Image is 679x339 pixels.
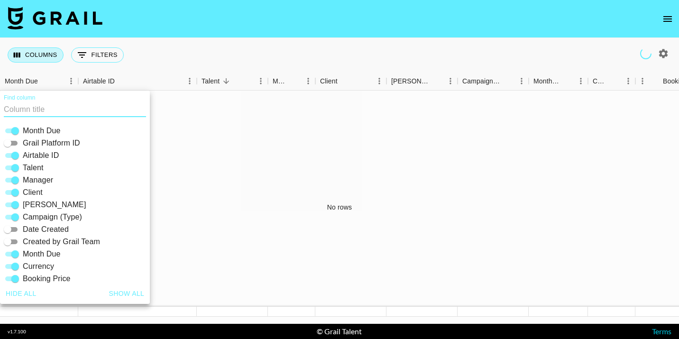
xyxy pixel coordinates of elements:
[197,72,268,91] div: Talent
[320,72,338,91] div: Client
[8,329,26,335] div: v 1.7.100
[2,285,40,302] button: Hide all
[23,273,71,284] span: Booking Price
[23,150,59,161] span: Airtable ID
[183,74,197,88] button: Menu
[202,72,220,91] div: Talent
[273,72,288,91] div: Manager
[4,94,36,102] label: Find column
[23,236,100,247] span: Created by Grail Team
[23,162,44,174] span: Talent
[254,74,268,88] button: Menu
[83,72,115,91] div: Airtable ID
[608,74,621,88] button: Sort
[23,187,43,198] span: Client
[338,74,351,88] button: Sort
[23,199,86,211] span: [PERSON_NAME]
[593,72,608,91] div: Currency
[288,74,301,88] button: Sort
[533,72,560,91] div: Month Due
[658,9,677,28] button: open drawer
[391,72,430,91] div: [PERSON_NAME]
[317,327,362,336] div: © Grail Talent
[386,72,458,91] div: Booker
[514,74,529,88] button: Menu
[529,72,588,91] div: Month Due
[23,211,82,223] span: Campaign (Type)
[501,74,514,88] button: Sort
[5,72,38,91] div: Month Due
[560,74,574,88] button: Sort
[71,47,124,63] button: Show filters
[574,74,588,88] button: Menu
[105,285,148,302] button: Show all
[220,74,233,88] button: Sort
[78,72,197,91] div: Airtable ID
[64,74,78,88] button: Menu
[430,74,443,88] button: Sort
[458,72,529,91] div: Campaign (Type)
[621,74,635,88] button: Menu
[23,125,61,137] span: Month Due
[23,248,61,260] span: Month Due
[4,102,146,117] input: Column title
[462,72,501,91] div: Campaign (Type)
[23,174,53,186] span: Manager
[315,72,386,91] div: Client
[443,74,458,88] button: Menu
[23,137,80,149] span: Grail Platform ID
[268,72,315,91] div: Manager
[372,74,386,88] button: Menu
[635,74,650,88] button: Menu
[650,74,663,88] button: Sort
[639,47,652,60] span: Refreshing clients, users, talent, campaigns, managers...
[23,261,54,272] span: Currency
[301,74,315,88] button: Menu
[652,327,671,336] a: Terms
[38,74,51,88] button: Sort
[8,7,102,29] img: Grail Talent
[23,224,69,235] span: Date Created
[8,47,64,63] button: Select columns
[588,72,635,91] div: Currency
[115,74,128,88] button: Sort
